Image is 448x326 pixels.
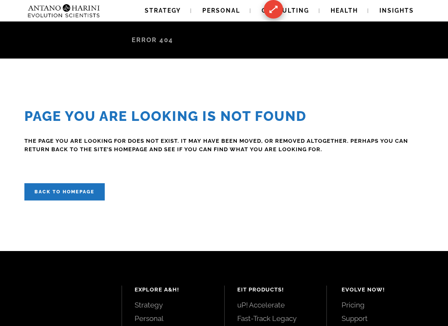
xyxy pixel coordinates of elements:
h4: The page you are looking for does not exist. It may have been moved, or removed altogether. Perha... [24,137,424,154]
div: ⟷ [266,2,281,16]
a: uP! Accelerate [237,300,314,310]
span: / [127,36,132,44]
span: Personal [202,7,240,14]
h4: EIT Products! [237,286,314,294]
a: Fast-Track Legacy [237,314,314,323]
span: Error 404 [132,36,173,44]
a: Antano & [PERSON_NAME] [24,36,127,44]
span: Consulting [262,7,309,14]
span: Health [331,7,358,14]
a: Support [342,314,429,323]
a: Strategy [135,300,212,310]
h2: Page you are looking is Not Found [24,108,424,124]
a: Back to homepage [24,183,105,200]
span: Insights [379,7,414,14]
h4: Explore A&H! [135,286,212,294]
a: Pricing [342,300,429,310]
h4: Evolve Now! [342,286,429,294]
a: Personal [135,314,212,323]
span: Strategy [145,7,181,14]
